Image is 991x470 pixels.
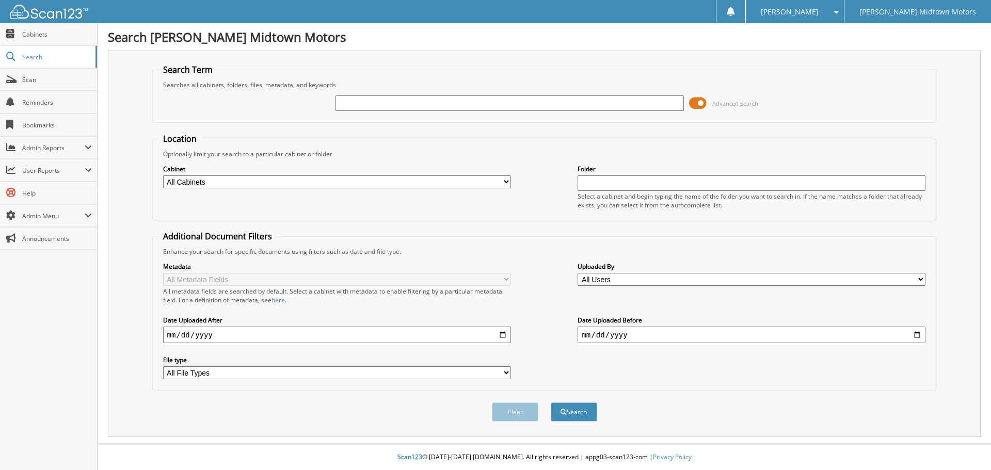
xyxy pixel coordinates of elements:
[158,133,202,144] legend: Location
[578,165,925,173] label: Folder
[22,143,85,152] span: Admin Reports
[551,402,597,422] button: Search
[163,165,511,173] label: Cabinet
[22,30,92,39] span: Cabinets
[939,420,991,470] iframe: Chat Widget
[163,355,511,364] label: File type
[761,9,819,15] span: [PERSON_NAME]
[578,262,925,271] label: Uploaded By
[98,445,991,470] div: © [DATE]-[DATE] [DOMAIN_NAME]. All rights reserved | appg03-scan123-com |
[10,5,88,19] img: scan123-logo-white.svg
[22,121,92,129] span: Bookmarks
[653,452,692,461] a: Privacy Policy
[158,80,931,89] div: Searches all cabinets, folders, files, metadata, and keywords
[22,189,92,198] span: Help
[859,9,976,15] span: [PERSON_NAME] Midtown Motors
[22,98,92,107] span: Reminders
[22,212,85,220] span: Admin Menu
[578,327,925,343] input: end
[578,192,925,209] div: Select a cabinet and begin typing the name of the folder you want to search in. If the name match...
[22,166,85,175] span: User Reports
[163,316,511,325] label: Date Uploaded After
[163,262,511,271] label: Metadata
[158,231,277,242] legend: Additional Document Filters
[22,53,90,61] span: Search
[22,75,92,84] span: Scan
[578,316,925,325] label: Date Uploaded Before
[492,402,538,422] button: Clear
[271,296,285,304] a: here
[712,100,758,107] span: Advanced Search
[163,287,511,304] div: All metadata fields are searched by default. Select a cabinet with metadata to enable filtering b...
[108,28,981,45] h1: Search [PERSON_NAME] Midtown Motors
[158,247,931,256] div: Enhance your search for specific documents using filters such as date and file type.
[158,64,218,75] legend: Search Term
[158,150,931,158] div: Optionally limit your search to a particular cabinet or folder
[397,452,422,461] span: Scan123
[22,234,92,243] span: Announcements
[163,327,511,343] input: start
